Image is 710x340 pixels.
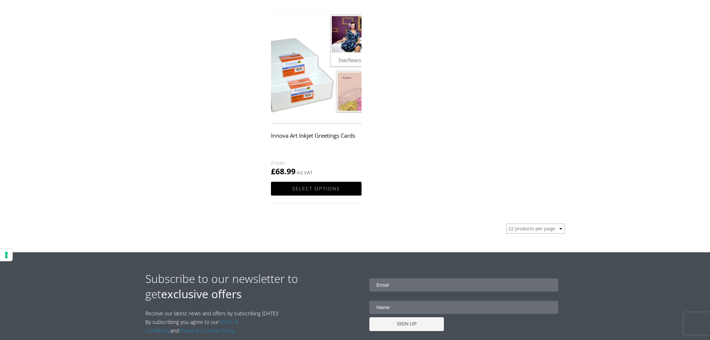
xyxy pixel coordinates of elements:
[179,327,236,334] a: Privacy & Cookies Policy.
[369,301,558,314] input: Name
[271,129,361,159] h2: Innova Art Inkjet Greetings Cards
[271,11,361,124] img: Innova Art Inkjet Greetings Cards
[145,309,283,335] p: Receive our latest news and offers by subscribing [DATE]! By subscribing you agree to our and
[161,286,242,302] strong: exclusive offers
[271,182,361,196] a: Select options for “Innova Art Inkjet Greetings Cards”
[145,271,355,302] h2: Subscribe to our newsletter to get
[369,278,558,291] input: Email
[271,166,296,177] bdi: 68.99
[369,317,444,331] input: SIGN UP
[271,166,275,177] span: £
[271,11,361,177] a: Innova Art Inkjet Greetings Cards £68.99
